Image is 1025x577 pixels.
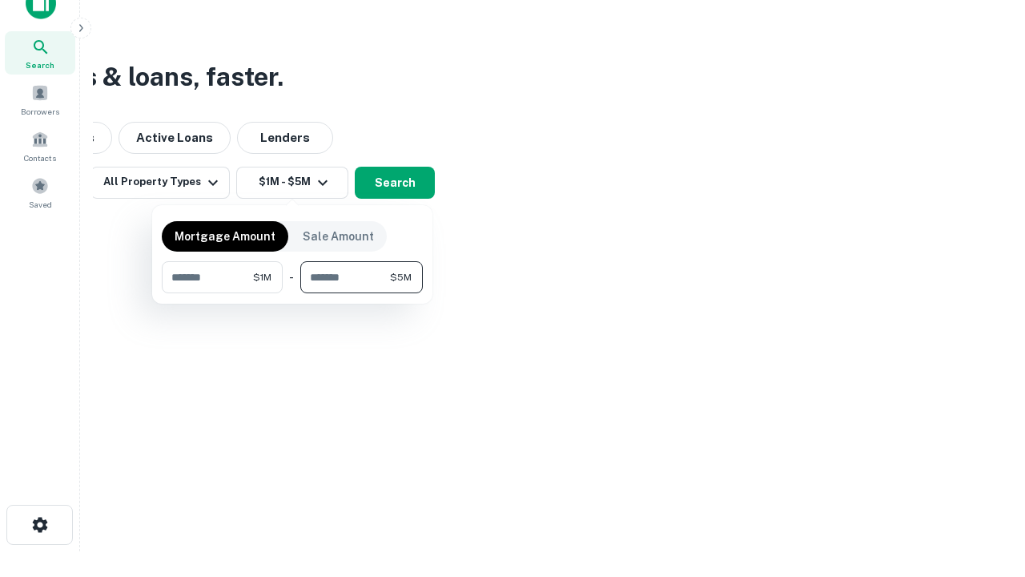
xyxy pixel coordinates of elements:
[945,397,1025,474] iframe: Chat Widget
[289,261,294,293] div: -
[175,228,275,245] p: Mortgage Amount
[390,270,412,284] span: $5M
[253,270,271,284] span: $1M
[303,228,374,245] p: Sale Amount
